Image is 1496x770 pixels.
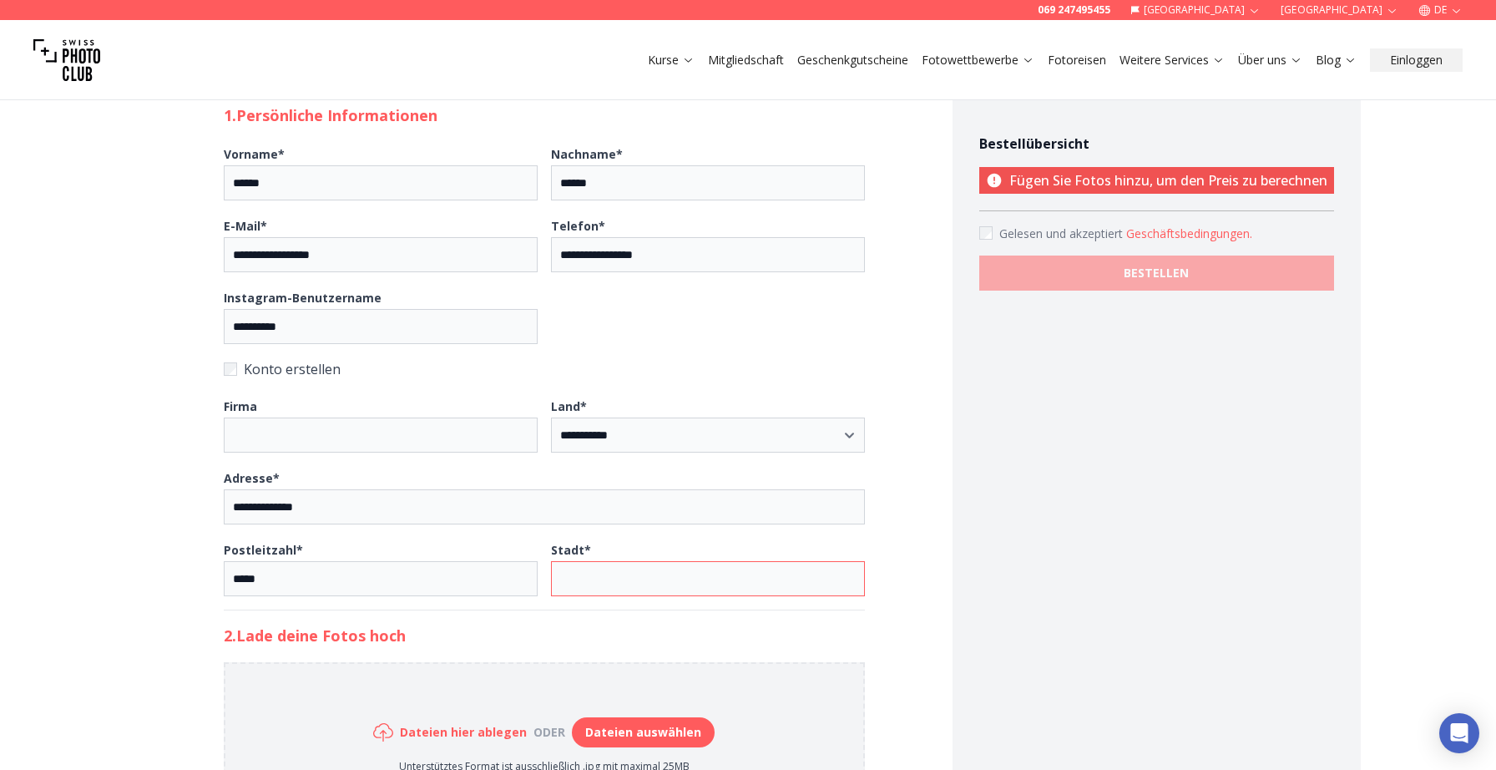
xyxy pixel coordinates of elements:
[551,542,591,558] b: Stadt *
[224,362,237,376] input: Konto erstellen
[224,561,538,596] input: Postleitzahl*
[224,290,382,306] b: Instagram-Benutzername
[224,146,285,162] b: Vorname *
[527,724,572,741] div: oder
[224,104,865,127] h2: 1. Persönliche Informationen
[224,237,538,272] input: E-Mail*
[1119,52,1225,68] a: Weitere Services
[224,398,257,414] b: Firma
[551,218,605,234] b: Telefon *
[648,52,695,68] a: Kurse
[999,225,1126,241] span: Gelesen und akzeptiert
[400,724,527,741] h6: Dateien hier ablegen
[1439,713,1479,753] div: Open Intercom Messenger
[224,489,865,524] input: Adresse*
[551,561,865,596] input: Stadt*
[797,52,908,68] a: Geschenkgutscheine
[224,418,538,453] input: Firma
[1316,52,1357,68] a: Blog
[641,48,701,72] button: Kurse
[224,542,303,558] b: Postleitzahl *
[551,146,623,162] b: Nachname *
[979,167,1334,194] p: Fügen Sie Fotos hinzu, um den Preis zu berechnen
[708,52,784,68] a: Mitgliedschaft
[551,165,865,200] input: Nachname*
[1124,265,1189,281] b: BESTELLEN
[979,256,1334,291] button: BESTELLEN
[1309,48,1363,72] button: Blog
[1041,48,1113,72] button: Fotoreisen
[1231,48,1309,72] button: Über uns
[224,309,538,344] input: Instagram-Benutzername
[791,48,915,72] button: Geschenkgutscheine
[1038,3,1110,17] a: 069 247495455
[551,418,865,453] select: Land*
[224,624,865,647] h2: 2. Lade deine Fotos hoch
[572,717,715,747] button: Dateien auswählen
[979,134,1334,154] h4: Bestellübersicht
[922,52,1034,68] a: Fotowettbewerbe
[915,48,1041,72] button: Fotowettbewerbe
[224,357,865,381] label: Konto erstellen
[33,27,100,94] img: Swiss photo club
[551,398,587,414] b: Land *
[551,237,865,272] input: Telefon*
[1048,52,1106,68] a: Fotoreisen
[1238,52,1302,68] a: Über uns
[1370,48,1463,72] button: Einloggen
[224,218,267,234] b: E-Mail *
[701,48,791,72] button: Mitgliedschaft
[1113,48,1231,72] button: Weitere Services
[224,165,538,200] input: Vorname*
[1126,225,1252,242] button: Accept termsGelesen und akzeptiert
[979,226,993,240] input: Accept terms
[224,470,280,486] b: Adresse *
